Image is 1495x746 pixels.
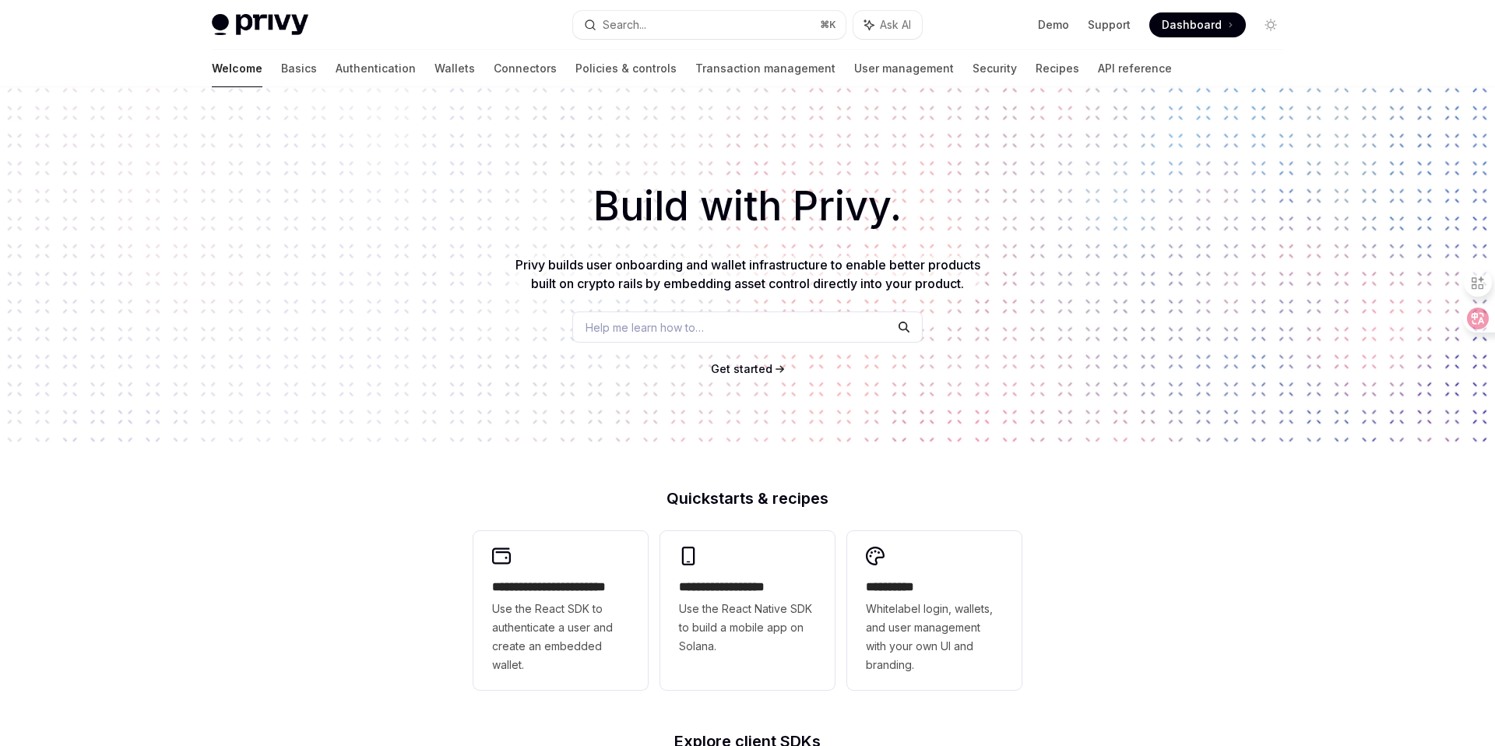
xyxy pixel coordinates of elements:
a: Policies & controls [575,50,677,87]
a: Get started [711,361,772,377]
a: **** **** **** ***Use the React Native SDK to build a mobile app on Solana. [660,531,835,690]
div: Search... [603,16,646,34]
span: Ask AI [880,17,911,33]
button: Ask AI [853,11,922,39]
h1: Build with Privy. [25,176,1470,237]
button: Search...⌘K [573,11,846,39]
h2: Quickstarts & recipes [473,491,1022,506]
a: **** *****Whitelabel login, wallets, and user management with your own UI and branding. [847,531,1022,690]
a: Recipes [1036,50,1079,87]
a: API reference [1098,50,1172,87]
a: Wallets [434,50,475,87]
span: Get started [711,362,772,375]
a: Dashboard [1149,12,1246,37]
span: Use the React SDK to authenticate a user and create an embedded wallet. [492,600,629,674]
span: Privy builds user onboarding and wallet infrastructure to enable better products built on crypto ... [515,257,980,291]
span: Help me learn how to… [586,319,704,336]
a: Support [1088,17,1131,33]
a: Demo [1038,17,1069,33]
span: Dashboard [1162,17,1222,33]
a: Connectors [494,50,557,87]
span: Whitelabel login, wallets, and user management with your own UI and branding. [866,600,1003,674]
a: Welcome [212,50,262,87]
button: Toggle dark mode [1258,12,1283,37]
span: Use the React Native SDK to build a mobile app on Solana. [679,600,816,656]
a: Transaction management [695,50,835,87]
a: Basics [281,50,317,87]
a: Security [973,50,1017,87]
a: Authentication [336,50,416,87]
img: light logo [212,14,308,36]
a: User management [854,50,954,87]
span: ⌘ K [820,19,836,31]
